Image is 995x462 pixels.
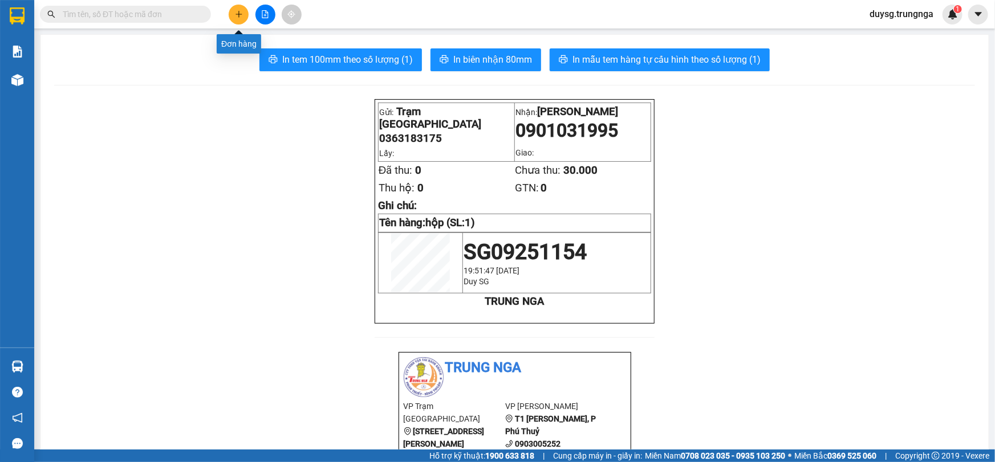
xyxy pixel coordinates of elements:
span: 0901031995 [515,120,618,141]
span: In biên nhận 80mm [453,52,532,67]
span: printer [269,55,278,66]
li: Trung Nga [404,357,626,379]
span: Hỗ trợ kỹ thuật: [429,449,534,462]
span: Thu hộ: [4,83,40,95]
b: 0903005252 [515,439,561,448]
img: icon-new-feature [948,9,958,19]
span: 1 [956,5,960,13]
span: Đã thu: [379,164,412,177]
input: Tìm tên, số ĐT hoặc mã đơn [63,8,197,21]
span: Miền Nam [645,449,785,462]
span: phone [505,440,513,448]
span: In mẫu tem hàng tự cấu hình theo số lượng (1) [572,52,761,67]
b: [STREET_ADDRESS][PERSON_NAME] [404,427,485,448]
span: printer [440,55,449,66]
p: Nhận: [108,6,211,30]
div: Đơn hàng [217,34,261,54]
li: VP [PERSON_NAME] [505,400,607,412]
span: In tem 100mm theo số lượng (1) [282,52,413,67]
button: printerIn biên nhận 80mm [431,48,541,71]
span: | [543,449,545,462]
strong: 0369 525 060 [827,451,876,460]
span: copyright [932,452,940,460]
span: Giao: [515,148,534,157]
span: message [12,438,23,449]
span: Lấy: [5,51,22,62]
span: notification [12,412,23,423]
span: plus [235,10,243,18]
span: 0363183175 [5,37,67,50]
span: printer [559,55,568,66]
strong: 1900 633 818 [485,451,534,460]
span: question-circle [12,387,23,398]
span: environment [505,415,513,423]
button: printerIn tem 100mm theo số lượng (1) [259,48,422,71]
span: 1) [465,216,475,229]
img: solution-icon [11,46,23,58]
button: aim [282,5,302,24]
span: Thu hộ: [379,182,415,194]
p: Nhận: [515,105,650,118]
button: printerIn mẫu tem hàng tự cấu hình theo số lượng (1) [550,48,770,71]
b: T1 [PERSON_NAME], P Phú Thuỷ [505,414,596,436]
img: warehouse-icon [11,74,23,86]
span: Chưa thu: [515,164,561,177]
span: Trạm [GEOGRAPHIC_DATA] [5,10,107,35]
span: 0 [43,83,49,95]
span: aim [287,10,295,18]
span: Miền Bắc [794,449,876,462]
button: file-add [255,5,275,24]
strong: TRUNG NGA [485,295,544,308]
sup: 1 [954,5,962,13]
img: logo.jpg [404,357,444,397]
span: search [47,10,55,18]
span: GTN: [515,182,539,194]
span: duysg.trungnga [860,7,943,21]
button: plus [229,5,249,24]
span: Duy SG [464,277,489,286]
span: GTN: [108,83,132,95]
span: 0 [415,164,421,177]
span: 0 [40,69,47,81]
span: | [885,449,887,462]
span: ⚪️ [788,453,791,458]
span: Cung cấp máy in - giấy in: [553,449,642,462]
span: Giao: [108,55,129,66]
strong: Tên hàng: [379,216,475,229]
span: 0901031995 [108,31,211,53]
span: Ghi chú: [378,199,417,212]
span: 30.000 [563,164,598,177]
strong: 0708 023 035 - 0935 103 250 [681,451,785,460]
span: Chưa thu: [108,69,154,81]
p: Gửi: [5,10,107,35]
span: [PERSON_NAME] [108,17,189,30]
img: warehouse-icon [11,361,23,373]
li: VP Trạm [GEOGRAPHIC_DATA] [404,400,506,425]
span: 0363183175 [379,132,442,145]
img: logo-vxr [10,7,25,24]
span: 0 [135,83,141,95]
span: file-add [261,10,269,18]
span: 0 [541,182,547,194]
button: caret-down [968,5,988,24]
span: [PERSON_NAME] [537,105,618,118]
span: Lấy: [379,149,394,158]
span: 0 [417,182,424,194]
span: hộp (SL: [425,216,475,229]
span: caret-down [973,9,984,19]
span: Đã thu: [4,69,38,81]
p: Gửi: [379,105,514,130]
span: 19:51:47 [DATE] [464,266,519,275]
span: 30.000 [157,69,191,81]
span: environment [404,427,412,435]
span: SG09251154 [464,239,587,264]
span: Trạm [GEOGRAPHIC_DATA] [379,105,481,130]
